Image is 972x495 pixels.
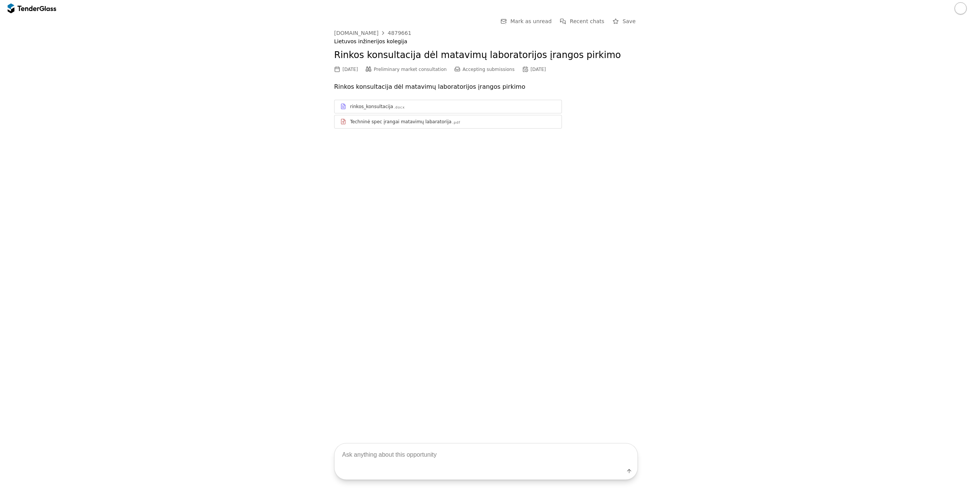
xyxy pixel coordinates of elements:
[334,30,411,36] a: [DOMAIN_NAME]4879661
[530,67,546,72] div: [DATE]
[350,119,451,125] div: Techninė spec įrangai matavimų labaratorija
[334,38,638,45] div: Lietuvos inžinerijos kolegija
[510,18,552,24] span: Mark as unread
[374,67,447,72] span: Preliminary market consultation
[570,18,604,24] span: Recent chats
[334,82,638,92] p: Rinkos konsultacija dėl matavimų laboratorijos įrangos pirkimo
[388,30,411,36] div: 4879661
[498,17,554,26] button: Mark as unread
[611,17,638,26] button: Save
[334,30,379,36] div: [DOMAIN_NAME]
[334,100,562,113] a: rinkos_konsultacija.docx
[394,105,405,110] div: .docx
[334,49,638,62] h2: Rinkos konsultacija dėl matavimų laboratorijos įrangos pirkimo
[558,17,607,26] button: Recent chats
[623,18,636,24] span: Save
[462,67,514,72] span: Accepting submissions
[342,67,358,72] div: [DATE]
[334,115,562,129] a: Techninė spec įrangai matavimų labaratorija.pdf
[350,104,393,110] div: rinkos_konsultacija
[452,120,460,125] div: .pdf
